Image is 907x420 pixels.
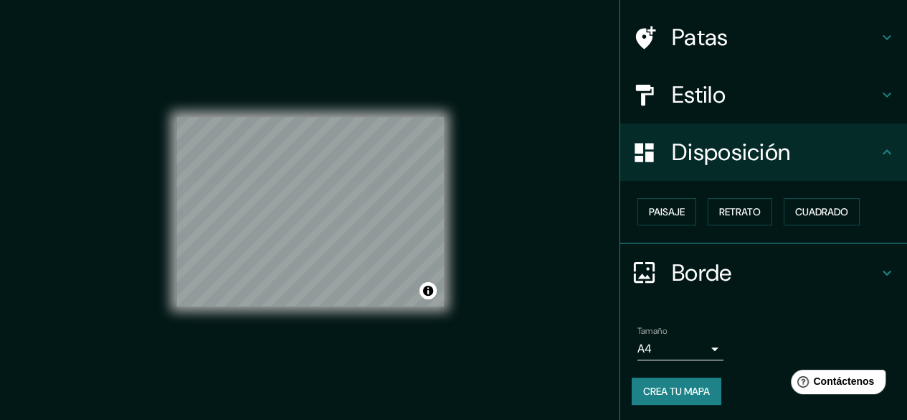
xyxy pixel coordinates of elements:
[176,117,444,307] canvas: Mapa
[620,66,907,123] div: Estilo
[708,198,772,225] button: Retrato
[779,364,891,404] iframe: Lanzador de widgets de ayuda
[637,325,667,337] font: Tamaño
[672,137,790,167] font: Disposición
[620,123,907,181] div: Disposición
[784,198,860,225] button: Cuadrado
[672,22,728,52] font: Patas
[632,378,721,405] button: Crea tu mapa
[637,337,723,360] div: A4
[795,205,848,218] font: Cuadrado
[637,341,652,356] font: A4
[672,258,732,288] font: Borde
[643,385,710,398] font: Crea tu mapa
[637,198,696,225] button: Paisaje
[649,205,685,218] font: Paisaje
[672,80,726,110] font: Estilo
[719,205,761,218] font: Retrato
[419,282,437,299] button: Activar o desactivar atribución
[620,244,907,302] div: Borde
[620,9,907,66] div: Patas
